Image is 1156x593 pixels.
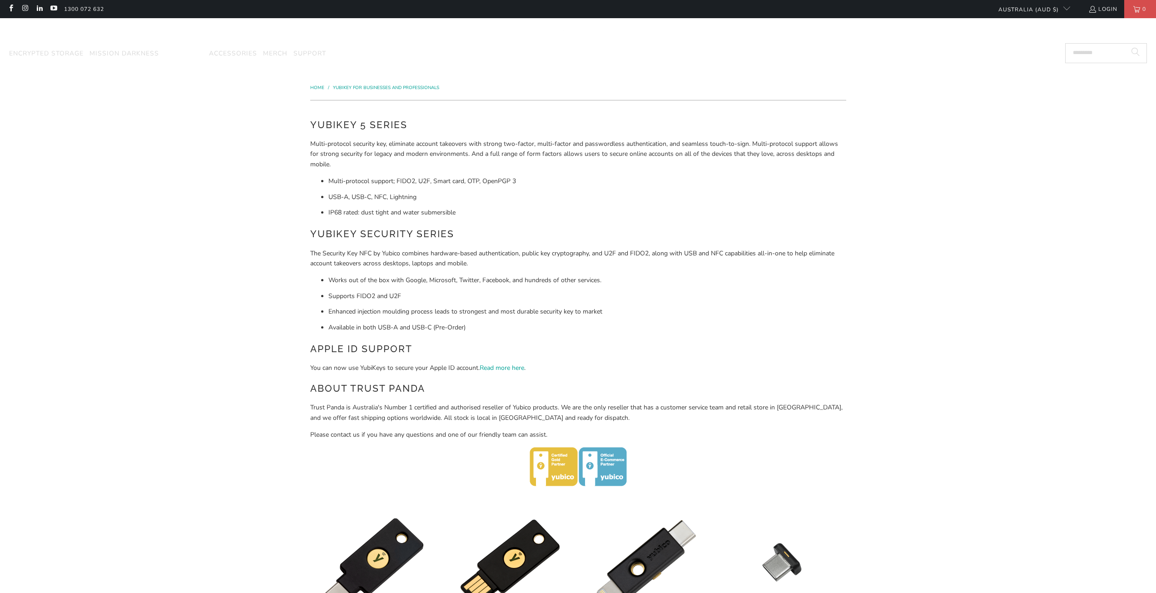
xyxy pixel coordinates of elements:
[209,43,257,65] a: Accessories
[531,23,625,41] img: Trust Panda Australia
[310,85,326,91] a: Home
[1124,43,1147,63] button: Search
[263,49,288,58] span: Merch
[64,4,104,14] a: 1300 072 632
[310,381,846,396] h2: About Trust Panda
[89,43,159,65] a: Mission Darkness
[310,430,846,440] p: Please contact us if you have any questions and one of our friendly team can assist.
[328,176,846,186] li: Multi-protocol support; FIDO2, U2F, Smart card, OTP, OpenPGP 3
[9,43,326,65] nav: Translation missing: en.navigation.header.main_nav
[9,49,84,58] span: Encrypted Storage
[165,43,203,65] summary: YubiKey
[1088,4,1117,14] a: Login
[209,49,257,58] span: Accessories
[1065,43,1147,63] input: Search...
[293,43,326,65] a: Support
[328,208,846,218] li: IP68 rated: dust tight and water submersible
[89,49,159,58] span: Mission Darkness
[310,403,846,423] p: Trust Panda is Australia's Number 1 certified and authorised reseller of Yubico products. We are ...
[7,5,15,13] a: Trust Panda Australia on Facebook
[480,364,524,372] a: Read more here
[328,85,329,91] span: /
[21,5,29,13] a: Trust Panda Australia on Instagram
[328,291,846,301] li: Supports FIDO2 and U2F
[310,363,846,373] p: You can now use YubiKeys to secure your Apple ID account. .
[310,85,324,91] span: Home
[310,342,846,356] h2: Apple ID Support
[310,139,846,169] p: Multi-protocol security key, eliminate account takeovers with strong two-factor, multi-factor and...
[333,85,439,91] a: YubiKey for Businesses and Professionals
[328,307,846,317] li: Enhanced injection moulding process leads to strongest and most durable security key to market
[328,323,846,333] li: Available in both USB-A and USB-C (Pre-Order)
[310,227,846,241] h2: YubiKey Security Series
[9,43,84,65] a: Encrypted Storage
[50,5,57,13] a: Trust Panda Australia on YouTube
[328,275,846,285] li: Works out of the box with Google, Microsoft, Twitter, Facebook, and hundreds of other services.
[310,249,846,269] p: The Security Key NFC by Yubico combines hardware-based authentication, public key cryptography, a...
[293,49,326,58] span: Support
[310,118,846,132] h2: YubiKey 5 Series
[35,5,43,13] a: Trust Panda Australia on LinkedIn
[328,192,846,202] li: USB-A, USB-C, NFC, Lightning
[263,43,288,65] a: Merch
[165,49,193,58] span: YubiKey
